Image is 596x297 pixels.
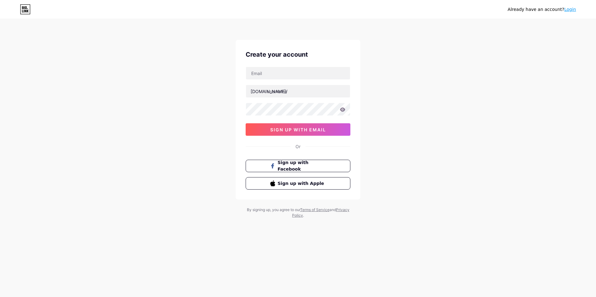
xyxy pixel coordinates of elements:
span: Sign up with Apple [278,180,326,187]
a: Login [564,7,576,12]
div: Already have an account? [508,6,576,13]
button: Sign up with Apple [246,177,350,190]
div: Create your account [246,50,350,59]
div: [DOMAIN_NAME]/ [251,88,287,95]
button: Sign up with Facebook [246,160,350,172]
button: sign up with email [246,123,350,136]
span: Sign up with Facebook [278,159,326,172]
span: sign up with email [270,127,326,132]
a: Terms of Service [300,207,329,212]
input: Email [246,67,350,79]
input: username [246,85,350,97]
div: By signing up, you agree to our and . [245,207,351,218]
div: Or [296,143,300,150]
